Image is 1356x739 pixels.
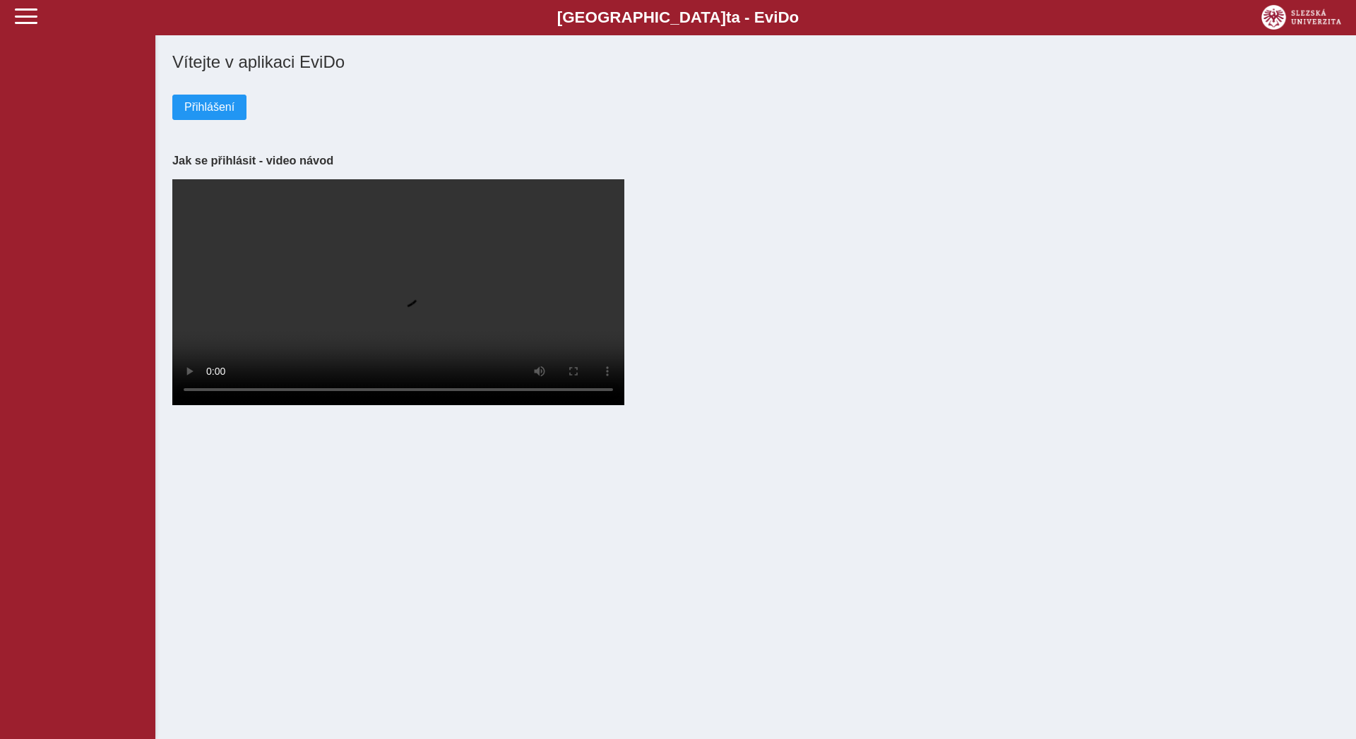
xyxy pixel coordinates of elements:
[184,101,234,114] span: Přihlášení
[726,8,731,26] span: t
[172,179,624,405] video: Your browser does not support the video tag.
[790,8,799,26] span: o
[172,95,246,120] button: Přihlášení
[1261,5,1341,30] img: logo_web_su.png
[42,8,1314,27] b: [GEOGRAPHIC_DATA] a - Evi
[778,8,789,26] span: D
[172,154,1339,167] h3: Jak se přihlásit - video návod
[172,52,1339,72] h1: Vítejte v aplikaci EviDo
